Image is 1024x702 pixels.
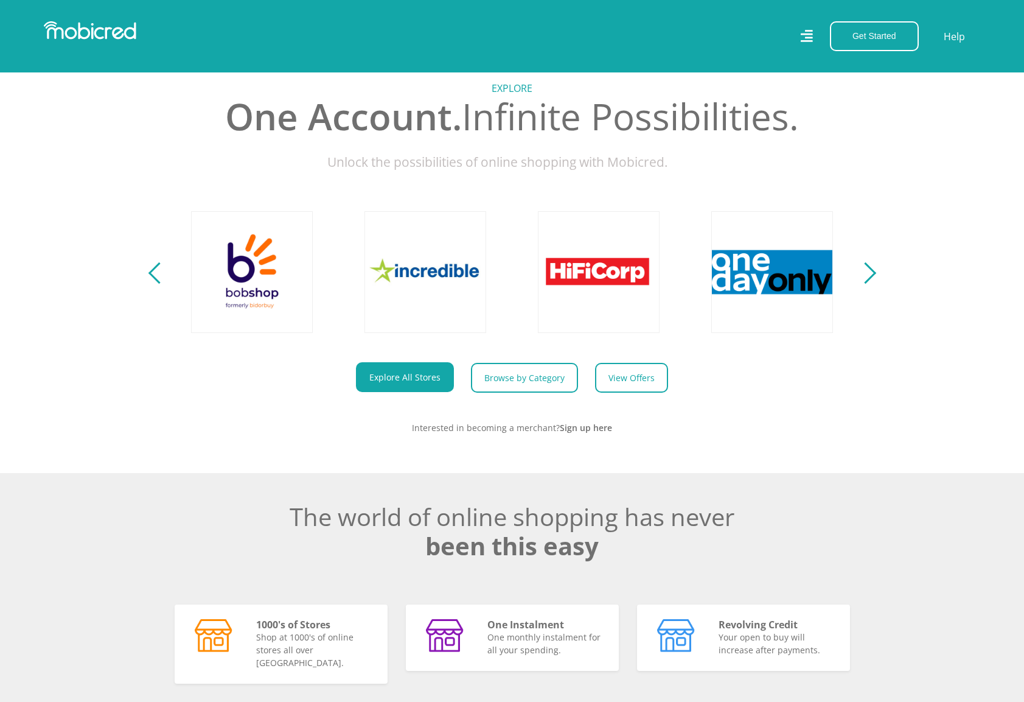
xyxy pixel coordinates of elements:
h5: Explore [175,83,850,94]
a: Explore All Stores [356,362,454,392]
p: Your open to buy will increase after payments. [719,631,835,656]
p: Interested in becoming a merchant? [175,421,850,434]
a: Help [943,29,966,44]
h2: The world of online shopping has never [175,502,850,561]
p: Shop at 1000's of online stores all over [GEOGRAPHIC_DATA]. [256,631,372,669]
button: Get Started [830,21,919,51]
a: Sign up here [560,422,612,433]
p: Unlock the possibilities of online shopping with Mobicred. [175,153,850,172]
h5: Revolving Credit [719,619,835,631]
span: been this easy [425,529,599,563]
a: View Offers [595,363,668,393]
h5: One Instalment [487,619,604,631]
img: Mobicred [44,21,136,40]
span: One Account. [225,91,462,141]
button: Next [858,260,873,284]
p: One monthly instalment for all your spending. [487,631,604,656]
h2: Infinite Possibilities. [175,94,850,138]
h5: 1000's of Stores [256,619,372,631]
button: Previous [152,260,167,284]
a: Browse by Category [471,363,578,393]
